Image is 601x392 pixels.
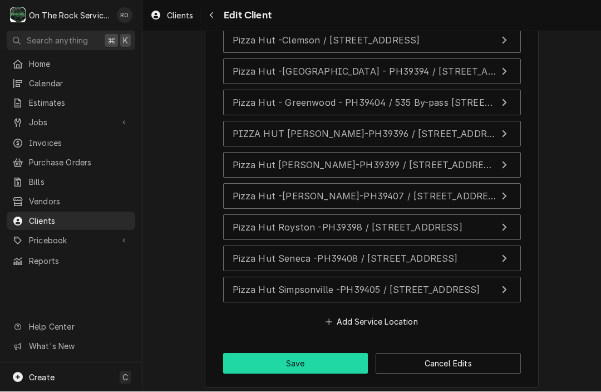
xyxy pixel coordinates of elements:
[203,7,220,24] button: Navigate back
[223,277,521,303] button: Update Service Location
[29,373,55,383] span: Create
[7,134,135,153] a: Invoices
[233,35,420,46] span: Pizza Hut -Clemson / [STREET_ADDRESS]
[167,10,193,22] span: Clients
[7,318,135,336] a: Go to Help Center
[7,154,135,172] a: Purchase Orders
[7,55,135,73] a: Home
[223,184,521,209] button: Update Service Location
[376,354,521,374] button: Cancel Edits
[29,196,130,208] span: Vendors
[29,341,129,352] span: What's New
[29,10,111,22] div: On The Rock Services
[324,315,420,330] button: Add Service Location
[7,212,135,231] a: Clients
[29,256,130,267] span: Reports
[122,372,128,384] span: C
[233,222,462,233] span: Pizza Hut Royston -PH39398 / [STREET_ADDRESS]
[29,177,130,188] span: Bills
[7,252,135,271] a: Reports
[117,8,132,23] div: Rich Ortega's Avatar
[29,321,129,333] span: Help Center
[223,354,521,374] div: Button Group Row
[7,173,135,192] a: Bills
[10,8,26,23] div: O
[29,157,130,169] span: Purchase Orders
[7,193,135,211] a: Vendors
[233,97,542,109] span: Pizza Hut - Greenwood - PH39404 / 535 By-pass [STREET_ADDRESS]
[223,354,368,374] button: Save
[233,191,504,202] span: Pizza Hut -[PERSON_NAME]-PH39407 / [STREET_ADDRESS]
[7,232,135,250] a: Go to Pricebook
[220,8,272,23] span: Edit Client
[233,129,586,140] span: PIZZA HUT [PERSON_NAME]-PH39396 / [STREET_ADDRESS][PERSON_NAME]
[117,8,132,23] div: RO
[223,246,521,272] button: Update Service Location
[29,58,130,70] span: Home
[223,59,521,85] button: Update Service Location
[223,215,521,241] button: Update Service Location
[7,337,135,356] a: Go to What's New
[29,97,130,109] span: Estimates
[29,78,130,90] span: Calendar
[7,94,135,112] a: Estimates
[123,35,128,47] span: K
[233,253,458,264] span: Pizza Hut Seneca -PH39408 / [STREET_ADDRESS]
[29,138,130,149] span: Invoices
[223,153,521,178] button: Update Service Location
[223,121,521,147] button: Update Service Location
[233,285,480,296] span: Pizza Hut Simpsonville -PH39405 / [STREET_ADDRESS]
[107,35,115,47] span: ⌘
[223,354,521,374] div: Button Group
[7,75,135,93] a: Calendar
[223,90,521,116] button: Update Service Location
[27,35,88,47] span: Search anything
[233,66,529,77] span: Pizza Hut -[GEOGRAPHIC_DATA] - PH39394 / [STREET_ADDRESS]
[7,114,135,132] a: Go to Jobs
[146,7,198,25] a: Clients
[223,28,521,53] button: Update Service Location
[7,31,135,51] button: Search anything⌘K
[29,215,130,227] span: Clients
[29,117,113,129] span: Jobs
[29,235,113,247] span: Pricebook
[10,8,26,23] div: On The Rock Services's Avatar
